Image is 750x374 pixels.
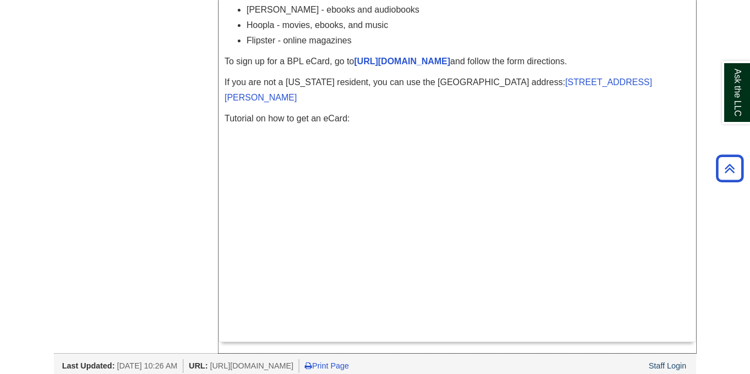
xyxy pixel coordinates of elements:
[648,361,686,370] a: Staff Login
[225,77,652,102] a: [STREET_ADDRESS][PERSON_NAME]
[247,2,690,18] li: [PERSON_NAME] - ebooks and audiobooks
[247,18,690,33] li: Hoopla - movies, ebooks, and music
[62,361,115,370] span: Last Updated:
[712,161,747,176] a: Back to Top
[354,57,450,66] a: [URL][DOMAIN_NAME]
[117,361,177,370] span: [DATE] 10:26 AM
[225,54,690,69] p: To sign up for a BPL eCard, go to and follow the form directions.
[225,75,690,105] p: If you are not a [US_STATE] resident, you can use the [GEOGRAPHIC_DATA] address:
[247,33,690,48] li: Flipster - online magazines
[225,111,690,126] p: Tutorial on how to get an eCard:
[210,361,293,370] span: [URL][DOMAIN_NAME]
[305,362,312,370] i: Print Page
[225,132,532,305] iframe: YouTube video player
[189,361,208,370] span: URL:
[305,361,349,370] a: Print Page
